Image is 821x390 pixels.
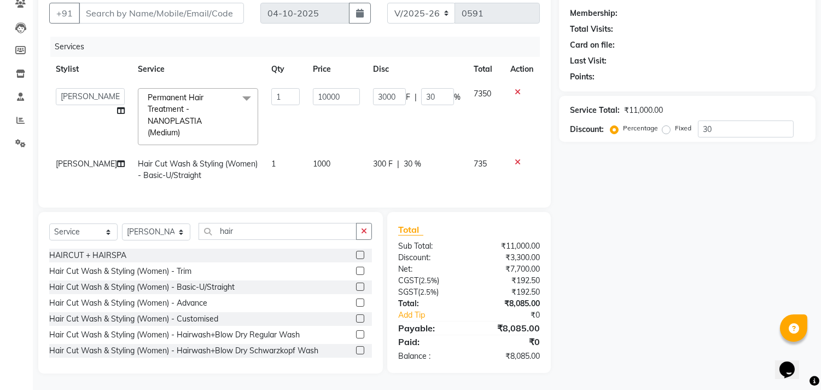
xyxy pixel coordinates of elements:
div: Services [50,37,548,57]
div: Points: [570,71,595,83]
div: ₹11,000.00 [469,240,549,252]
span: | [415,91,417,103]
th: Disc [366,57,467,82]
div: Sub Total: [390,240,469,252]
span: 30 % [404,158,421,170]
iframe: chat widget [775,346,810,379]
span: 735 [474,159,487,169]
div: Hair Cut Wash & Styling (Women) - Basic-U/Straight [49,282,235,293]
div: Hair Cut Wash & Styling (Women) - Hairwash+Blow Dry Schwarzkopf Wash [49,345,318,357]
div: Discount: [570,124,604,135]
div: Balance : [390,351,469,362]
span: Permanent Hair Treatment - NANOPLASTIA (Medium) [148,93,203,137]
div: Card on file: [570,39,615,51]
div: ₹192.50 [469,286,549,298]
div: Hair Cut Wash & Styling (Women) - Hairwash+Blow Dry Regular Wash [49,329,300,341]
label: Fixed [675,123,691,133]
th: Action [504,57,540,82]
div: Hair Cut Wash & Styling (Women) - Customised [49,313,218,325]
div: ₹0 [482,309,549,321]
div: ₹0 [469,335,549,348]
span: Hair Cut Wash & Styling (Women) - Basic-U/Straight [138,159,258,180]
div: Paid: [390,335,469,348]
input: Search by Name/Mobile/Email/Code [79,3,244,24]
div: ₹3,300.00 [469,252,549,263]
a: Add Tip [390,309,482,321]
div: HAIRCUT + HAIRSPA [49,250,126,261]
div: ₹8,085.00 [469,298,549,309]
div: Last Visit: [570,55,607,67]
span: 300 F [373,158,393,170]
span: 2.5% [421,276,437,285]
span: 2.5% [420,288,436,296]
span: F [406,91,410,103]
div: Service Total: [570,105,620,116]
span: CGST [398,276,418,285]
div: Membership: [570,8,618,19]
span: Total [398,224,423,236]
div: Hair Cut Wash & Styling (Women) - Trim [49,266,191,277]
span: 7350 [474,89,491,99]
th: Price [306,57,366,82]
div: Discount: [390,252,469,263]
span: 1 [271,159,276,169]
div: Total Visits: [570,24,613,35]
button: +91 [49,3,80,24]
div: ₹11,000.00 [624,105,663,116]
span: SGST [398,287,418,297]
span: 1000 [313,159,330,169]
th: Qty [265,57,306,82]
div: ₹8,085.00 [469,351,549,362]
div: Net: [390,263,469,275]
th: Total [467,57,504,82]
th: Stylist [49,57,131,82]
label: Percentage [623,123,658,133]
th: Service [131,57,265,82]
a: x [180,128,185,137]
span: % [454,91,461,103]
div: Total: [390,298,469,309]
span: | [397,158,399,170]
div: Payable: [390,322,469,335]
div: Hair Cut Wash & Styling (Women) - Advance [49,297,207,309]
div: ( ) [390,286,469,298]
div: ₹7,700.00 [469,263,549,275]
div: ₹192.50 [469,275,549,286]
input: Search or Scan [199,223,357,240]
div: ₹8,085.00 [469,322,549,335]
div: ( ) [390,275,469,286]
span: [PERSON_NAME] [56,159,117,169]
